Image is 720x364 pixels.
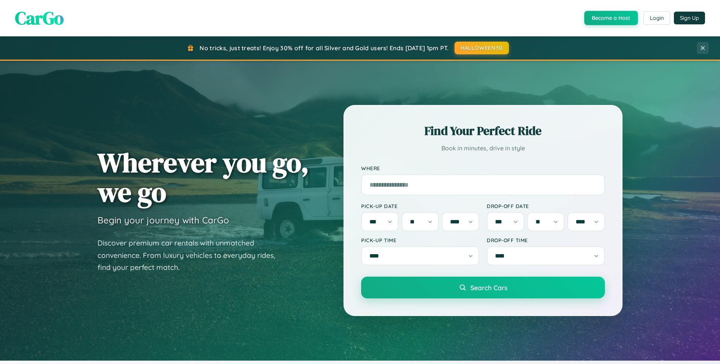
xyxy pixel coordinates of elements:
[584,11,638,25] button: Become a Host
[454,42,509,54] button: HALLOWEEN30
[361,165,605,171] label: Where
[643,11,670,25] button: Login
[15,6,64,30] span: CarGo
[361,143,605,154] p: Book in minutes, drive in style
[199,44,448,52] span: No tricks, just treats! Enjoy 30% off for all Silver and Gold users! Ends [DATE] 1pm PT.
[361,123,605,139] h2: Find Your Perfect Ride
[487,203,605,209] label: Drop-off Date
[470,283,507,292] span: Search Cars
[97,148,309,207] h1: Wherever you go, we go
[361,203,479,209] label: Pick-up Date
[487,237,605,243] label: Drop-off Time
[361,277,605,298] button: Search Cars
[97,214,229,226] h3: Begin your journey with CarGo
[674,12,705,24] button: Sign Up
[361,237,479,243] label: Pick-up Time
[97,237,285,274] p: Discover premium car rentals with unmatched convenience. From luxury vehicles to everyday rides, ...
